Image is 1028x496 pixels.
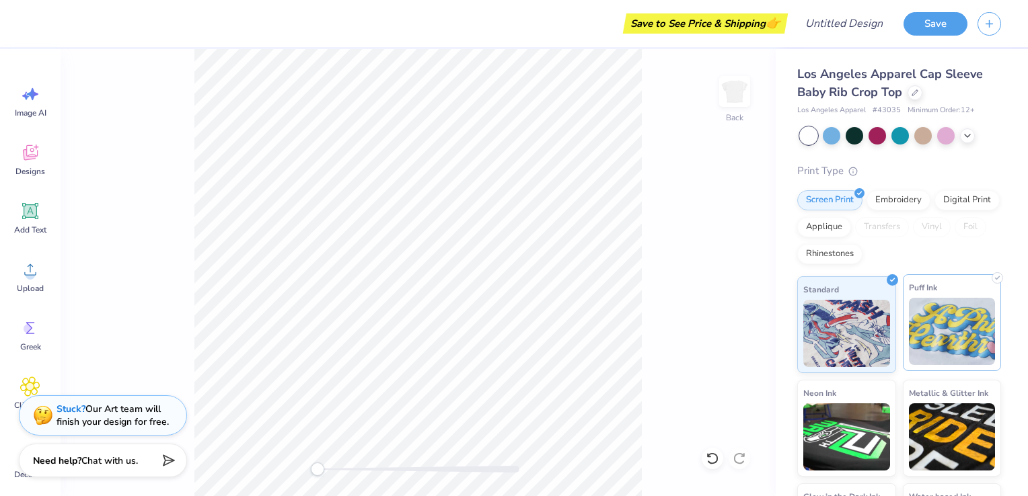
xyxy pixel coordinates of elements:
span: Neon Ink [803,386,836,400]
span: Clipart & logos [8,400,52,421]
strong: Stuck? [57,403,85,415]
span: Minimum Order: 12 + [908,105,975,116]
div: Applique [797,217,851,237]
div: Save to See Price & Shipping [626,13,784,34]
div: Rhinestones [797,244,862,264]
div: Foil [955,217,986,237]
strong: Need help? [33,454,81,467]
div: Digital Print [934,190,1000,210]
img: Standard [803,300,890,367]
span: Upload [17,283,44,294]
img: Puff Ink [909,298,996,365]
span: # 43035 [873,105,901,116]
span: Add Text [14,224,46,235]
div: Accessibility label [311,462,324,476]
span: Puff Ink [909,280,937,294]
span: Image AI [15,108,46,118]
span: Standard [803,282,839,296]
div: Our Art team will finish your design for free. [57,403,169,428]
button: Save [904,12,967,36]
div: Print Type [797,163,1001,179]
div: Back [726,112,743,124]
span: Metallic & Glitter Ink [909,386,988,400]
div: Embroidery [867,190,930,210]
div: Vinyl [913,217,951,237]
span: Los Angeles Apparel [797,105,866,116]
div: Screen Print [797,190,862,210]
span: Chat with us. [81,454,138,467]
span: 👉 [766,15,780,31]
img: Metallic & Glitter Ink [909,403,996,470]
span: Greek [20,341,41,352]
span: Los Angeles Apparel Cap Sleeve Baby Rib Crop Top [797,66,983,100]
span: Decorate [14,469,46,480]
img: Back [721,78,748,105]
div: Transfers [855,217,909,237]
input: Untitled Design [795,10,893,37]
span: Designs [15,166,45,177]
img: Neon Ink [803,403,890,470]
